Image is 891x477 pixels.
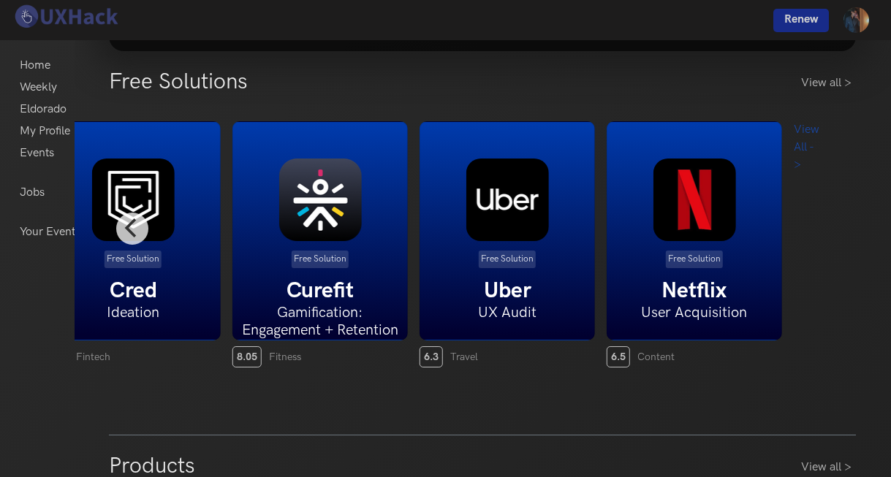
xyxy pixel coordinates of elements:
a: Jobs [20,182,45,204]
h5: Netflix [607,278,781,304]
a: Home [20,55,50,77]
img: UXHack logo [11,4,121,29]
img: Your profile pic [843,7,869,33]
span: Fintech [76,351,110,363]
h5: Uber [420,278,594,304]
span: Content [637,351,675,363]
a: View all > [801,75,856,92]
h5: Cred [46,278,220,304]
h5: Curefit [233,278,407,304]
span: Travel [450,351,478,363]
span: 6.3 [420,346,443,367]
a: Your Events [20,221,80,243]
h3: Free Solutions [109,69,248,95]
h6: UX Audit [420,304,594,321]
p: Free Solution [666,251,723,268]
a: My Profile [20,121,70,142]
a: Weekly [20,77,57,99]
a: Events [20,142,54,164]
button: Previous [116,213,148,245]
p: Free Solution [479,251,536,268]
h6: Ideation [46,304,220,321]
p: Free Solution [292,251,349,268]
a: Renew [773,9,829,32]
h6: User Acquisition [607,304,781,321]
p: Free Solution [105,251,162,268]
a: Free Solution Netflix User Acquisition 6.5 Content [607,121,782,367]
h6: Gamification: Engagement + Retention [233,304,407,339]
a: Eldorado [20,99,67,121]
span: 8.05 [232,346,262,367]
span: Renew [784,12,818,26]
a: View all > [801,459,856,476]
a: View All -> [794,121,819,304]
span: 6.5 [607,346,630,367]
span: Fitness [269,351,301,363]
